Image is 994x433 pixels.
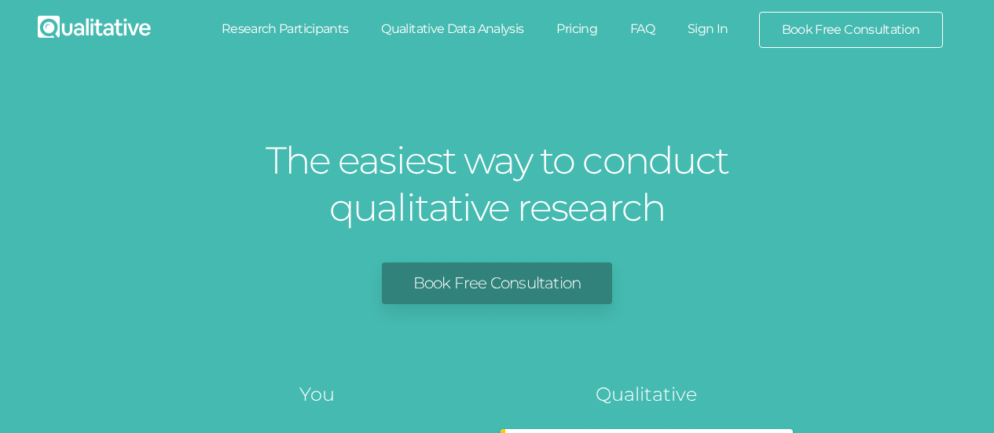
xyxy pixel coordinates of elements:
[299,383,335,405] tspan: You
[760,13,942,47] a: Book Free Consultation
[540,12,614,46] a: Pricing
[382,262,612,304] a: Book Free Consultation
[614,12,671,46] a: FAQ
[596,383,697,405] tspan: Qualitative
[205,12,365,46] a: Research Participants
[38,16,151,38] img: Qualitative
[671,12,745,46] a: Sign In
[262,137,733,231] h1: The easiest way to conduct qualitative research
[365,12,540,46] a: Qualitative Data Analysis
